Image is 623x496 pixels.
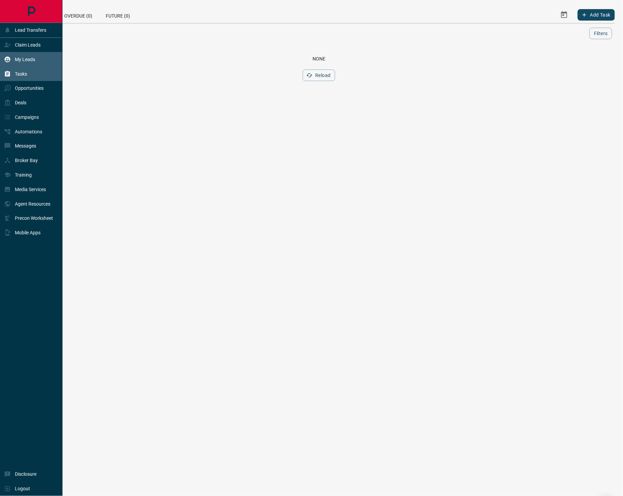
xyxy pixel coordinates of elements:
[556,7,572,23] button: Select Date Range
[578,9,615,21] button: Add Task
[99,7,137,23] div: Future (0)
[31,56,607,61] div: None
[57,7,99,23] div: Overdue (0)
[590,28,612,39] button: Filters
[303,70,335,81] button: Reload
